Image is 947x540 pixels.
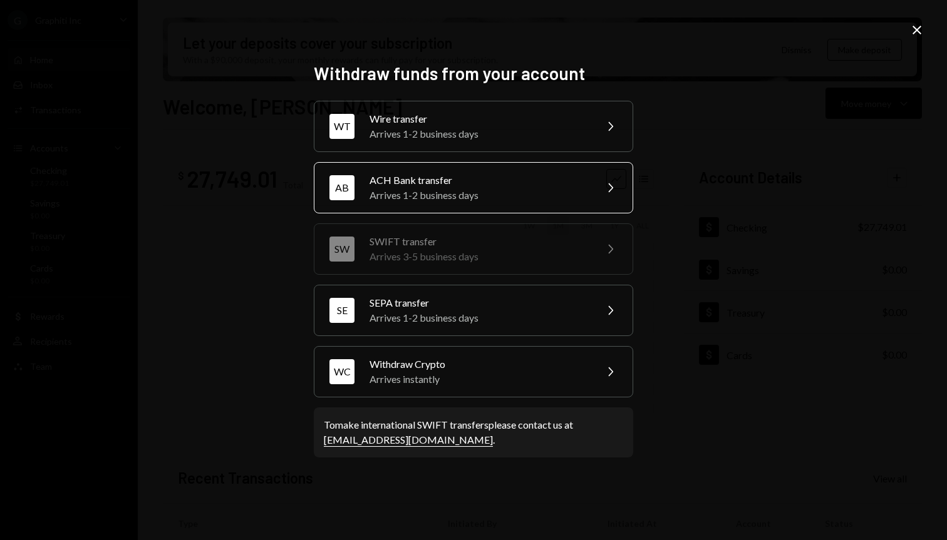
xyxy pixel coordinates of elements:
[329,237,354,262] div: SW
[370,188,587,203] div: Arrives 1-2 business days
[314,223,633,275] button: SWSWIFT transferArrives 3-5 business days
[314,285,633,336] button: SESEPA transferArrives 1-2 business days
[370,126,587,141] div: Arrives 1-2 business days
[370,111,587,126] div: Wire transfer
[329,359,354,384] div: WC
[314,162,633,213] button: ABACH Bank transferArrives 1-2 business days
[324,417,623,447] div: To make international SWIFT transfers please contact us at .
[314,346,633,397] button: WCWithdraw CryptoArrives instantly
[370,234,587,249] div: SWIFT transfer
[324,434,493,447] a: [EMAIL_ADDRESS][DOMAIN_NAME]
[314,101,633,152] button: WTWire transferArrives 1-2 business days
[370,357,587,372] div: Withdraw Crypto
[370,249,587,264] div: Arrives 3-5 business days
[370,372,587,387] div: Arrives instantly
[370,173,587,188] div: ACH Bank transfer
[329,175,354,200] div: AB
[329,298,354,323] div: SE
[370,295,587,310] div: SEPA transfer
[329,114,354,139] div: WT
[370,310,587,325] div: Arrives 1-2 business days
[314,61,633,86] h2: Withdraw funds from your account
